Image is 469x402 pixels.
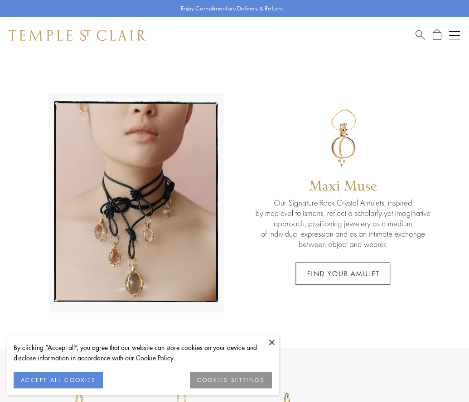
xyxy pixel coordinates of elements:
button: COOKIES SETTINGS [190,372,272,388]
div: By clicking “Accept all”, you agree that our website can store cookies on your device and disclos... [14,342,272,363]
a: Search [416,29,425,41]
p: Enjoy Complimentary Delivery & Returns [181,4,284,13]
a: Open Shopping Bag [433,29,441,41]
button: ACCEPT ALL COOKIES [14,372,103,388]
button: Open navigation [449,30,460,41]
img: Temple St. Clair [9,30,146,41]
